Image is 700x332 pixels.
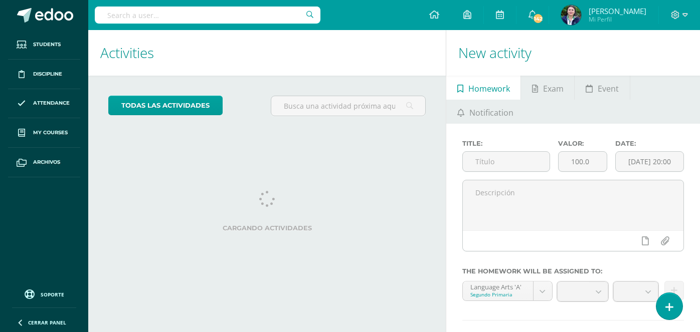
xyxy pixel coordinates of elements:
[8,89,80,119] a: Attendance
[12,287,76,300] a: Soporte
[33,158,60,166] span: Archivos
[8,148,80,177] a: Archivos
[615,140,684,147] label: Date:
[446,100,524,124] a: Notification
[462,267,684,275] label: The homework will be assigned to:
[8,118,80,148] a: My courses
[33,99,70,107] span: Attendance
[8,30,80,60] a: Students
[8,60,80,89] a: Discipline
[561,5,581,25] img: 8792ea101102b15321d756c508217fbe.png
[543,77,564,101] span: Exam
[463,152,550,171] input: Título
[95,7,320,24] input: Search a user…
[533,13,544,24] span: 142
[108,224,426,232] label: Cargando actividades
[589,15,646,24] span: Mi Perfil
[33,70,62,78] span: Discipline
[521,76,574,100] a: Exam
[559,152,607,171] input: Puntos máximos
[469,101,513,125] span: Notification
[41,291,64,298] span: Soporte
[598,77,619,101] span: Event
[271,96,425,116] input: Busca una actividad próxima aquí...
[589,6,646,16] span: [PERSON_NAME]
[33,41,61,49] span: Students
[458,30,688,76] h1: New activity
[33,129,68,137] span: My courses
[108,96,223,115] a: todas las Actividades
[462,140,550,147] label: Title:
[470,291,526,298] div: Segundo Primaria
[446,76,520,100] a: Homework
[463,281,552,300] a: Language Arts 'A'Segundo Primaria
[28,319,66,326] span: Cerrar panel
[100,30,434,76] h1: Activities
[616,152,683,171] input: Fecha de entrega
[470,281,526,291] div: Language Arts 'A'
[468,77,510,101] span: Homework
[558,140,608,147] label: Valor:
[575,76,629,100] a: Event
